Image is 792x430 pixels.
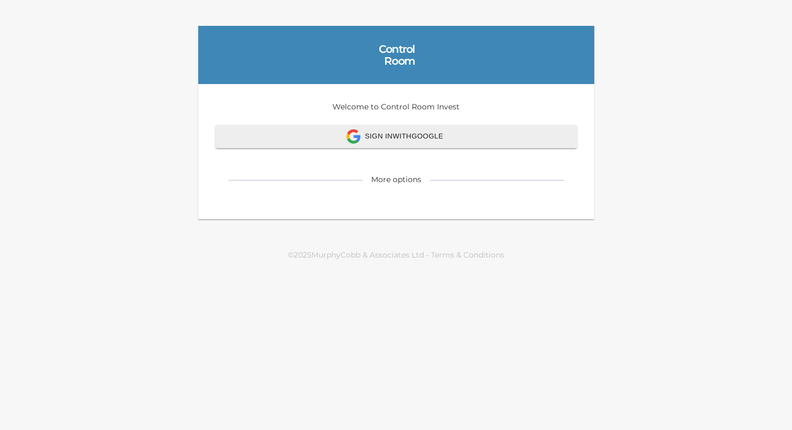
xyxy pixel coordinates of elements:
[377,43,415,67] div: Control Room
[198,84,594,219] div: Welcome to Control Room Invest
[216,125,577,148] button: Sign InwithGoogle
[371,174,421,185] div: More options
[227,129,565,144] span: Sign In with Google
[431,250,504,260] a: Terms & Conditions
